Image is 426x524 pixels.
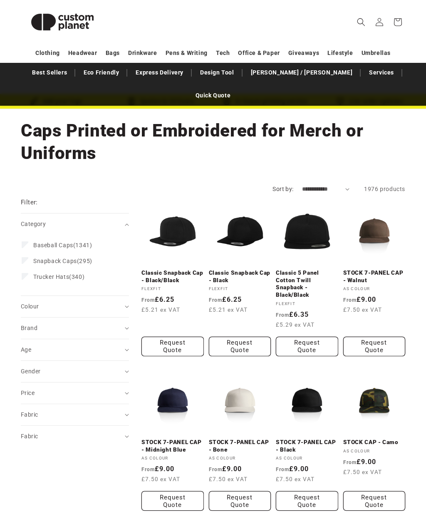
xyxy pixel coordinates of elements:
summary: Category (0 selected) [21,214,129,235]
span: Price [21,390,35,396]
button: Request Quote [343,337,406,356]
span: Baseball Caps [33,242,73,248]
span: Brand [21,325,37,331]
a: Design Tool [196,65,238,80]
a: Best Sellers [28,65,71,80]
summary: Age (0 selected) [21,339,129,360]
a: Eco Friendly [79,65,123,80]
a: STOCK 7-PANEL CAP - Bone [209,439,271,453]
a: Giveaways [288,46,319,60]
span: Category [21,221,46,227]
iframe: Chat Widget [283,434,426,524]
span: Fabric [21,411,38,418]
a: Drinkware [128,46,157,60]
summary: Brand (0 selected) [21,318,129,339]
summary: Fabric (0 selected) [21,426,129,447]
label: Sort by: [272,186,293,192]
span: (340) [33,273,84,281]
summary: Colour (0 selected) [21,296,129,317]
summary: Search [352,13,370,31]
span: (295) [33,257,92,265]
button: Request Quote [209,337,271,356]
button: Request Quote [276,491,338,511]
h1: Caps Printed or Embroidered for Merch or Uniforms [21,119,405,164]
h2: Filter: [21,198,38,207]
img: Custom Planet [21,3,104,41]
button: Request Quote [141,337,204,356]
a: Classic Snapback Cap - Black [209,269,271,284]
summary: Price [21,382,129,404]
a: Lifestyle [327,46,353,60]
a: Umbrellas [362,46,391,60]
a: STOCK 7-PANEL CAP - Walnut [343,269,406,284]
span: 1976 products [364,186,405,192]
a: Bags [106,46,120,60]
button: Request Quote [141,491,204,511]
a: Classic 5 Panel Cotton Twill Snapback - Black/Black [276,269,338,298]
span: Trucker Hats [33,273,69,280]
a: Tech [216,46,230,60]
a: Quick Quote [191,88,235,103]
span: Colour [21,303,39,310]
span: Gender [21,368,40,375]
summary: Fabric (0 selected) [21,404,129,425]
a: Office & Paper [238,46,280,60]
a: Headwear [68,46,97,60]
a: STOCK 7-PANEL CAP - Midnight Blue [141,439,204,453]
a: STOCK 7-PANEL CAP - Black [276,439,338,453]
span: Age [21,346,31,353]
a: Express Delivery [131,65,188,80]
span: Fabric [21,433,38,440]
button: Request Quote [276,337,338,356]
a: Services [365,65,398,80]
button: Request Quote [209,491,271,511]
summary: Gender (0 selected) [21,361,129,382]
a: Pens & Writing [166,46,208,60]
a: [PERSON_NAME] / [PERSON_NAME] [247,65,357,80]
span: Snapback Caps [33,258,77,264]
a: Classic Snapback Cap - Black/Black [141,269,204,284]
a: Clothing [35,46,60,60]
span: (1341) [33,241,92,249]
